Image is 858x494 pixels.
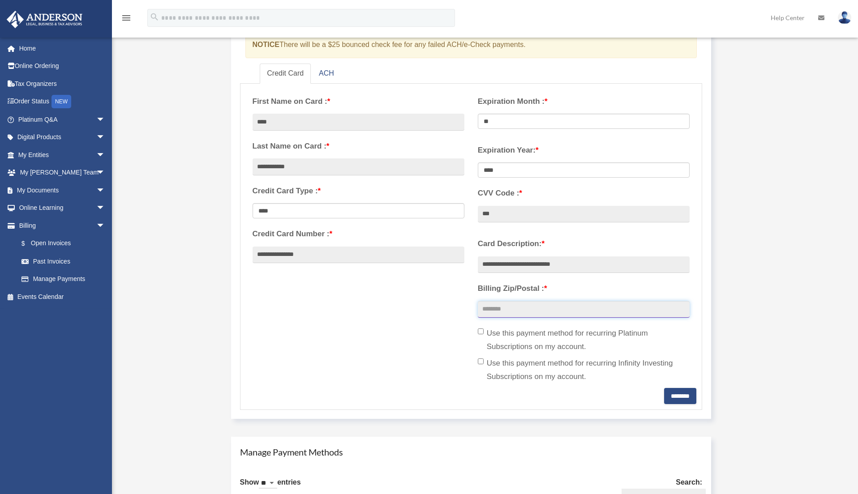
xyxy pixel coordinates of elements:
span: arrow_drop_down [96,181,114,200]
a: Online Ordering [6,57,119,75]
span: $ [26,238,31,249]
a: Past Invoices [13,252,119,270]
span: arrow_drop_down [96,146,114,164]
i: menu [121,13,132,23]
a: Order StatusNEW [6,93,119,111]
img: User Pic [838,11,851,24]
a: Events Calendar [6,288,119,306]
label: First Name on Card : [253,95,464,108]
a: $Open Invoices [13,234,119,253]
select: Showentries [259,478,277,489]
i: search [150,12,159,22]
span: arrow_drop_down [96,111,114,129]
h4: Manage Payment Methods [240,446,703,458]
label: Expiration Year: [478,144,690,157]
a: Tax Organizers [6,75,119,93]
label: Credit Card Type : [253,184,464,198]
a: My Entitiesarrow_drop_down [6,146,119,164]
span: arrow_drop_down [96,199,114,217]
input: Use this payment method for recurring Platinum Subscriptions on my account. [478,328,484,334]
input: Use this payment method for recurring Infinity Investing Subscriptions on my account. [478,358,484,364]
img: Anderson Advisors Platinum Portal [4,11,85,28]
strong: NOTICE [253,41,279,48]
span: arrow_drop_down [96,164,114,182]
p: There will be a $25 bounced check fee for any failed ACH/e-Check payments. [253,38,681,51]
a: Platinum Q&Aarrow_drop_down [6,111,119,128]
label: Billing Zip/Postal : [478,282,690,295]
label: Card Description: [478,237,690,251]
a: Digital Productsarrow_drop_down [6,128,119,146]
a: Manage Payments [13,270,114,288]
a: Credit Card [260,64,311,84]
a: Online Learningarrow_drop_down [6,199,119,217]
a: Home [6,39,119,57]
a: My [PERSON_NAME] Teamarrow_drop_down [6,164,119,182]
span: arrow_drop_down [96,128,114,147]
a: menu [121,16,132,23]
label: CVV Code : [478,187,690,200]
label: Expiration Month : [478,95,690,108]
label: Use this payment method for recurring Platinum Subscriptions on my account. [478,327,690,353]
a: My Documentsarrow_drop_down [6,181,119,199]
label: Use this payment method for recurring Infinity Investing Subscriptions on my account. [478,357,690,383]
a: ACH [312,64,341,84]
label: Credit Card Number : [253,227,464,241]
a: Billingarrow_drop_down [6,217,119,234]
label: Last Name on Card : [253,140,464,153]
span: arrow_drop_down [96,217,114,235]
div: NEW [51,95,71,108]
